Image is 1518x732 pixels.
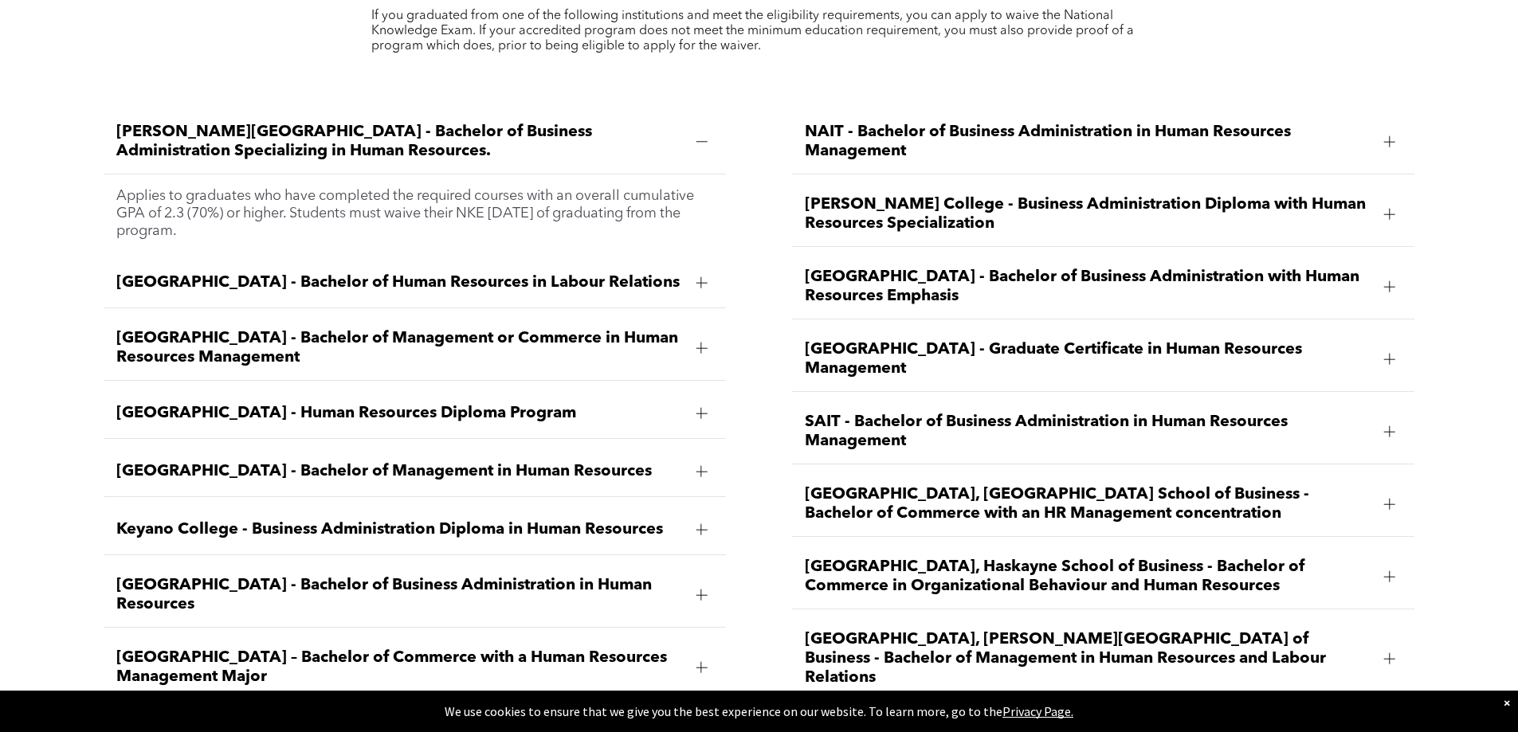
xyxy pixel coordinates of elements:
span: [GEOGRAPHIC_DATA], Haskayne School of Business - Bachelor of Commerce in Organizational Behaviour... [805,558,1371,596]
div: Dismiss notification [1504,695,1510,710]
p: Applies to graduates who have completed the required courses with an overall cumulative GPA of 2.... [116,187,713,240]
span: [GEOGRAPHIC_DATA] - Bachelor of Human Resources in Labour Relations [116,273,683,292]
span: [GEOGRAPHIC_DATA] - Graduate Certificate in Human Resources Management [805,340,1371,378]
span: If you graduated from one of the following institutions and meet the eligibility requirements, yo... [371,10,1134,53]
span: [GEOGRAPHIC_DATA] - Human Resources Diploma Program [116,404,683,423]
span: [GEOGRAPHIC_DATA] – Bachelor of Commerce with a Human Resources Management Major [116,648,683,687]
a: Privacy Page. [1002,703,1073,719]
span: [GEOGRAPHIC_DATA] - Bachelor of Management in Human Resources [116,462,683,481]
span: [GEOGRAPHIC_DATA], [PERSON_NAME][GEOGRAPHIC_DATA] of Business - Bachelor of Management in Human R... [805,630,1371,687]
span: [GEOGRAPHIC_DATA] - Bachelor of Business Administration in Human Resources [116,576,683,614]
span: Keyano College - Business Administration Diploma in Human Resources [116,520,683,539]
span: NAIT - Bachelor of Business Administration in Human Resources Management [805,123,1371,161]
span: [PERSON_NAME] College - Business Administration Diploma with Human Resources Specialization [805,195,1371,233]
span: [GEOGRAPHIC_DATA] - Bachelor of Management or Commerce in Human Resources Management [116,329,683,367]
span: SAIT - Bachelor of Business Administration in Human Resources Management [805,413,1371,451]
span: [PERSON_NAME][GEOGRAPHIC_DATA] - Bachelor of Business Administration Specializing in Human Resour... [116,123,683,161]
span: [GEOGRAPHIC_DATA], [GEOGRAPHIC_DATA] School of Business - Bachelor of Commerce with an HR Managem... [805,485,1371,523]
span: [GEOGRAPHIC_DATA] - Bachelor of Business Administration with Human Resources Emphasis [805,268,1371,306]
